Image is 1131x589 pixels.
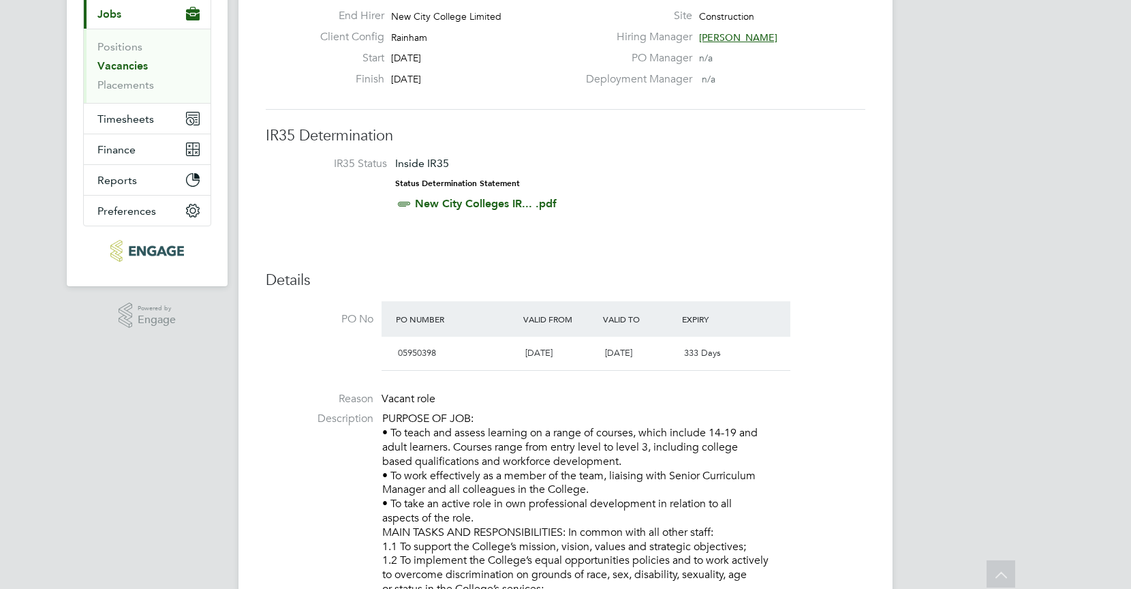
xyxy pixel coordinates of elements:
[699,10,754,22] span: Construction
[97,40,142,53] a: Positions
[97,7,121,20] span: Jobs
[520,307,600,331] div: Valid From
[679,307,758,331] div: Expiry
[97,174,137,187] span: Reports
[525,347,553,359] span: [DATE]
[84,134,211,164] button: Finance
[110,240,183,262] img: tr2rec-logo-retina.png
[309,51,384,65] label: Start
[395,157,449,170] span: Inside IR35
[266,392,373,406] label: Reason
[138,303,176,314] span: Powered by
[395,179,520,188] strong: Status Determination Statement
[578,72,692,87] label: Deployment Manager
[684,347,721,359] span: 333 Days
[84,165,211,195] button: Reports
[391,52,421,64] span: [DATE]
[279,157,387,171] label: IR35 Status
[600,307,679,331] div: Valid To
[97,112,154,125] span: Timesheets
[415,197,557,210] a: New City Colleges IR... .pdf
[391,31,427,44] span: Rainham
[392,307,520,331] div: PO Number
[391,73,421,85] span: [DATE]
[83,240,211,262] a: Go to home page
[266,412,373,426] label: Description
[84,104,211,134] button: Timesheets
[578,9,692,23] label: Site
[605,347,632,359] span: [DATE]
[84,29,211,103] div: Jobs
[382,392,435,406] span: Vacant role
[84,196,211,226] button: Preferences
[97,59,148,72] a: Vacancies
[266,126,865,146] h3: IR35 Determination
[398,347,436,359] span: 05950398
[309,9,384,23] label: End Hirer
[578,30,692,44] label: Hiring Manager
[578,51,692,65] label: PO Manager
[309,30,384,44] label: Client Config
[138,314,176,326] span: Engage
[702,73,715,85] span: n/a
[266,271,865,290] h3: Details
[97,143,136,156] span: Finance
[391,10,501,22] span: New City College Limited
[699,52,713,64] span: n/a
[119,303,176,329] a: Powered byEngage
[97,78,154,91] a: Placements
[266,312,373,327] label: PO No
[309,72,384,87] label: Finish
[699,31,777,44] span: [PERSON_NAME]
[97,205,156,217] span: Preferences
